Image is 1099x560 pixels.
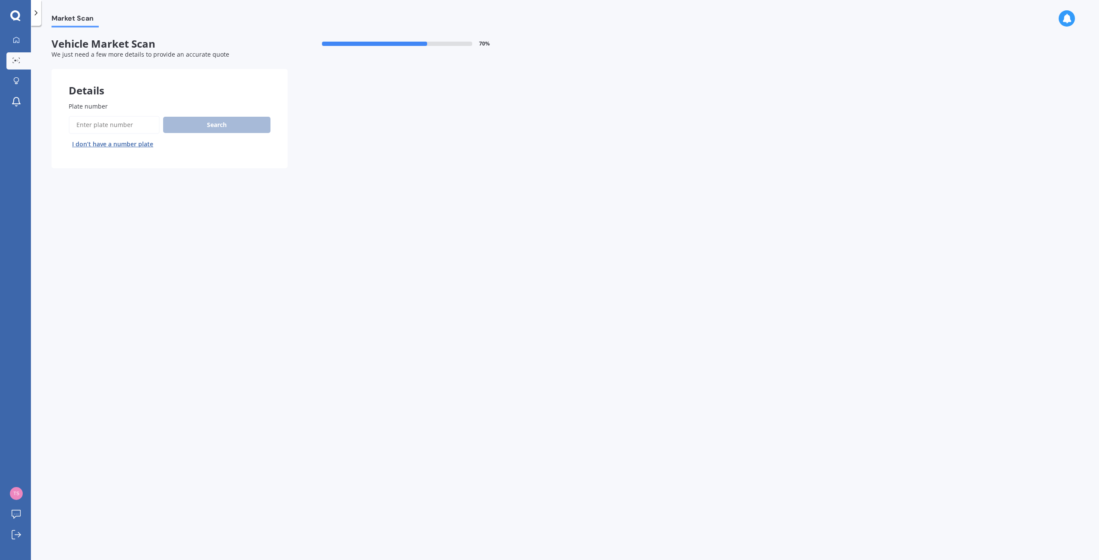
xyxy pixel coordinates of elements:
div: Details [52,69,288,95]
button: I don’t have a number plate [69,137,157,151]
span: Market Scan [52,14,99,26]
img: 11c9bc3dd9bb10029b445f3e1f1139fd [10,487,23,500]
span: 70 % [479,41,490,47]
input: Enter plate number [69,116,160,134]
span: Plate number [69,102,108,110]
span: We just need a few more details to provide an accurate quote [52,50,229,58]
span: Vehicle Market Scan [52,38,288,50]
